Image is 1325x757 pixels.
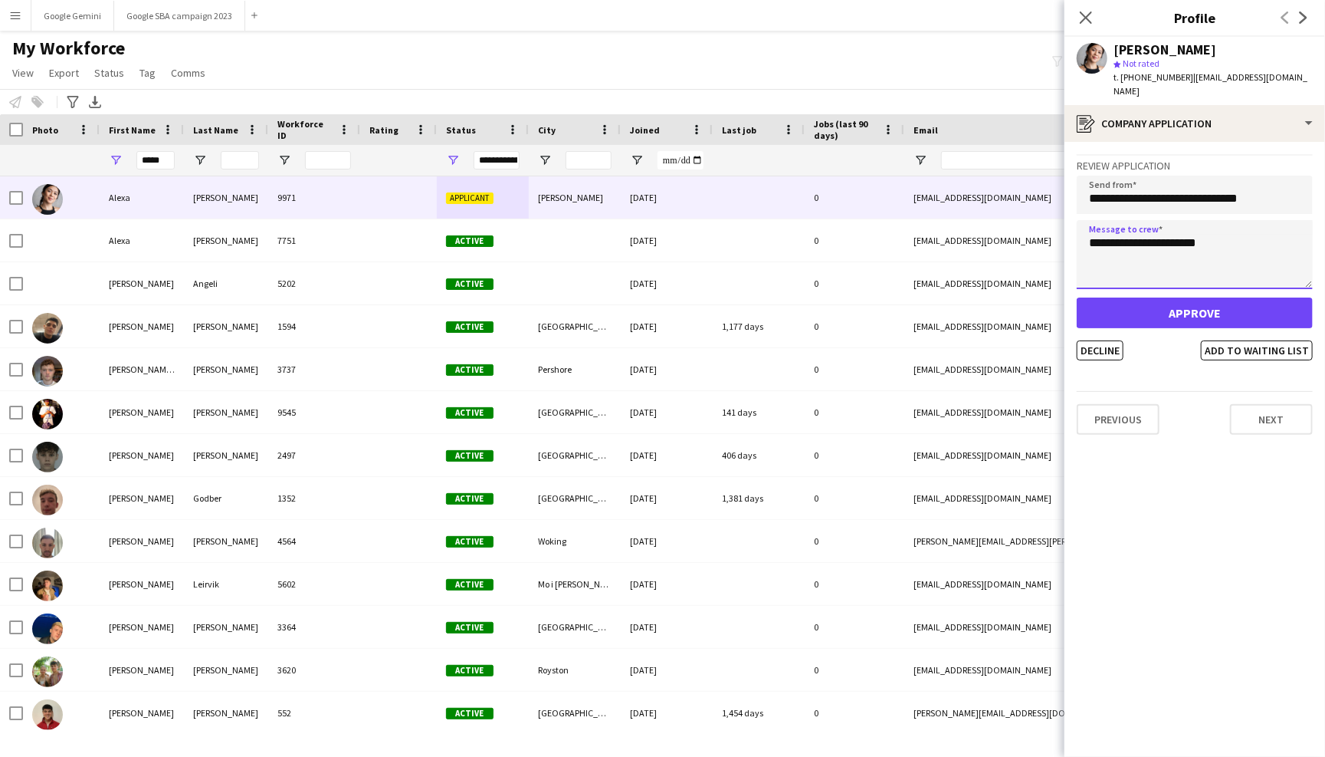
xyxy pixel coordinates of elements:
[805,305,904,347] div: 0
[621,563,713,605] div: [DATE]
[913,124,938,136] span: Email
[446,493,494,505] span: Active
[805,391,904,433] div: 0
[1077,341,1123,360] button: Decline
[904,305,1211,347] div: [EMAIL_ADDRESS][DOMAIN_NAME]
[133,63,162,83] a: Tag
[1230,404,1313,435] button: Next
[94,66,124,80] span: Status
[529,520,621,562] div: Woking
[221,151,259,170] input: Last Name Filter Input
[904,434,1211,476] div: [EMAIL_ADDRESS][DOMAIN_NAME]
[100,305,184,347] div: [PERSON_NAME]
[904,692,1211,734] div: [PERSON_NAME][EMAIL_ADDRESS][DOMAIN_NAME]
[139,66,156,80] span: Tag
[630,153,644,167] button: Open Filter Menu
[43,63,85,83] a: Export
[305,151,351,170] input: Workforce ID Filter Input
[446,708,494,719] span: Active
[446,450,494,462] span: Active
[100,391,184,433] div: [PERSON_NAME]
[805,477,904,519] div: 0
[621,176,713,219] div: [DATE]
[64,93,82,111] app-action-btn: Advanced filters
[658,151,703,170] input: Joined Filter Input
[100,262,184,304] div: [PERSON_NAME]
[713,692,805,734] div: 1,454 days
[268,606,360,648] div: 3364
[32,485,63,515] img: Alexander Godber
[268,649,360,691] div: 3620
[621,391,713,433] div: [DATE]
[184,391,268,433] div: [PERSON_NAME]
[529,563,621,605] div: Mo i [PERSON_NAME]
[12,66,34,80] span: View
[805,262,904,304] div: 0
[621,434,713,476] div: [DATE]
[566,151,612,170] input: City Filter Input
[529,305,621,347] div: [GEOGRAPHIC_DATA]
[538,153,552,167] button: Open Filter Menu
[268,520,360,562] div: 4564
[941,151,1202,170] input: Email Filter Input
[369,124,398,136] span: Rating
[165,63,212,83] a: Comms
[1064,8,1325,28] h3: Profile
[805,563,904,605] div: 0
[49,66,79,80] span: Export
[446,407,494,419] span: Active
[184,434,268,476] div: [PERSON_NAME]
[100,176,184,219] div: Alexa
[904,348,1211,390] div: [EMAIL_ADDRESS][DOMAIN_NAME]
[6,63,40,83] a: View
[184,477,268,519] div: Godber
[630,124,660,136] span: Joined
[100,477,184,519] div: [PERSON_NAME]
[136,151,175,170] input: First Name Filter Input
[805,434,904,476] div: 0
[621,520,713,562] div: [DATE]
[32,313,63,344] img: Alexander Awad
[184,649,268,691] div: [PERSON_NAME]
[32,124,58,136] span: Photo
[805,219,904,262] div: 0
[529,692,621,734] div: [GEOGRAPHIC_DATA]
[713,305,805,347] div: 1,177 days
[86,93,104,111] app-action-btn: Export XLSX
[109,124,156,136] span: First Name
[100,606,184,648] div: [PERSON_NAME]
[268,692,360,734] div: 552
[88,63,130,83] a: Status
[184,692,268,734] div: [PERSON_NAME]
[268,176,360,219] div: 9971
[446,153,460,167] button: Open Filter Menu
[904,563,1211,605] div: [EMAIL_ADDRESS][DOMAIN_NAME]
[193,124,238,136] span: Last Name
[32,399,63,430] img: Alexander Evans
[268,305,360,347] div: 1594
[805,692,904,734] div: 0
[268,434,360,476] div: 2497
[446,278,494,290] span: Active
[446,579,494,591] span: Active
[529,477,621,519] div: [GEOGRAPHIC_DATA]
[1113,71,1193,83] span: t. [PHONE_NUMBER]
[805,649,904,691] div: 0
[32,184,63,215] img: Alexa Lee
[904,219,1211,262] div: [EMAIL_ADDRESS][DOMAIN_NAME]
[713,391,805,433] div: 141 days
[529,649,621,691] div: Royston
[32,657,63,687] img: Alexander Humphrey
[31,1,114,31] button: Google Gemini
[621,305,713,347] div: [DATE]
[268,262,360,304] div: 5202
[100,692,184,734] div: [PERSON_NAME]
[1077,298,1313,328] button: Approve
[621,649,713,691] div: [DATE]
[1077,404,1159,435] button: Previous
[1123,58,1159,69] span: Not rated
[184,176,268,219] div: [PERSON_NAME]
[904,606,1211,648] div: [EMAIL_ADDRESS][DOMAIN_NAME]
[1113,71,1307,97] span: | [EMAIL_ADDRESS][DOMAIN_NAME]
[184,305,268,347] div: [PERSON_NAME]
